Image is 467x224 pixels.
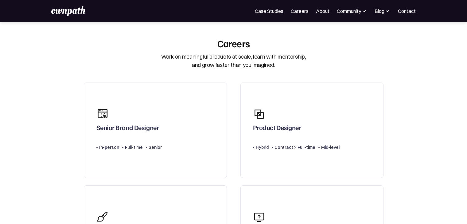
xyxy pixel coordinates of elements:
div: Contract > Full-time [274,144,315,151]
div: Product Designer [253,123,301,134]
div: Full-time [125,144,143,151]
div: Mid-level [321,144,340,151]
a: Careers [291,7,309,15]
div: Community [337,7,367,15]
a: Senior Brand DesignerIn-personFull-timeSenior [84,83,227,178]
div: Hybrid [256,144,269,151]
div: Senior [149,144,162,151]
a: Contact [398,7,416,15]
div: In-person [99,144,119,151]
div: Blog [375,7,391,15]
a: About [316,7,329,15]
div: Work on meaningful products at scale, learn with mentorship, and grow faster than you imagined. [161,53,306,69]
div: Blog [375,7,384,15]
div: Careers [217,37,250,49]
div: Community [337,7,361,15]
div: Senior Brand Designer [96,123,159,134]
a: Case Studies [255,7,283,15]
a: Product DesignerHybridContract > Full-timeMid-level [240,83,383,178]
